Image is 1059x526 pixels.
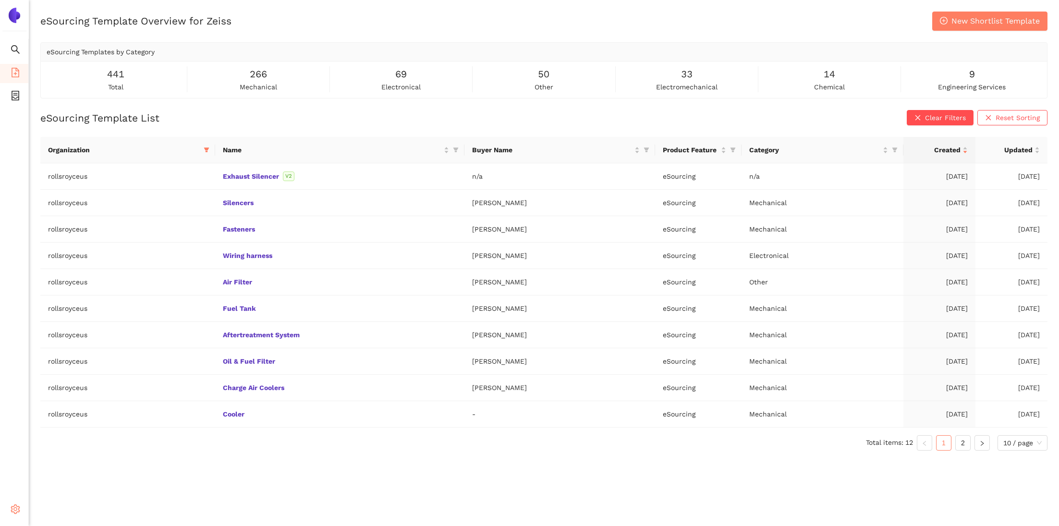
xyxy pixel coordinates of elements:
[655,137,742,163] th: this column's title is Product Feature,this column is sortable
[40,269,215,295] td: rollsroyceus
[956,436,970,450] a: 2
[40,295,215,322] td: rollsroyceus
[742,243,903,269] td: Electronical
[40,375,215,401] td: rollsroyceus
[742,269,903,295] td: Other
[655,190,742,216] td: eSourcing
[464,322,655,348] td: [PERSON_NAME]
[903,216,975,243] td: [DATE]
[464,295,655,322] td: [PERSON_NAME]
[11,501,20,520] span: setting
[535,82,553,92] span: other
[938,82,1006,92] span: engineering services
[936,435,951,451] li: 1
[40,111,159,125] h2: eSourcing Template List
[814,82,845,92] span: chemical
[996,112,1040,123] span: Reset Sorting
[922,440,927,446] span: left
[655,163,742,190] td: eSourcing
[955,435,971,451] li: 2
[464,163,655,190] td: n/a
[250,67,267,82] span: 266
[40,216,215,243] td: rollsroyceus
[47,48,155,56] span: eSourcing Templates by Category
[975,295,1047,322] td: [DATE]
[903,163,975,190] td: [DATE]
[925,112,966,123] span: Clear Filters
[655,322,742,348] td: eSourcing
[975,243,1047,269] td: [DATE]
[107,67,124,82] span: 441
[951,15,1040,27] span: New Shortlist Template
[892,147,898,153] span: filter
[975,163,1047,190] td: [DATE]
[975,375,1047,401] td: [DATE]
[742,163,903,190] td: n/a
[974,435,990,451] li: Next Page
[903,295,975,322] td: [DATE]
[40,322,215,348] td: rollsroyceus
[975,348,1047,375] td: [DATE]
[937,436,951,450] a: 1
[655,269,742,295] td: eSourcing
[655,348,742,375] td: eSourcing
[655,375,742,401] td: eSourcing
[40,243,215,269] td: rollsroyceus
[464,269,655,295] td: [PERSON_NAME]
[395,67,407,82] span: 69
[381,82,421,92] span: electronical
[40,14,231,28] h2: eSourcing Template Overview for Zeiss
[917,435,932,451] button: left
[824,67,835,82] span: 14
[655,401,742,428] td: eSourcing
[742,295,903,322] td: Mechanical
[644,147,649,153] span: filter
[890,143,900,157] span: filter
[903,401,975,428] td: [DATE]
[202,143,211,157] span: filter
[11,64,20,84] span: file-add
[917,435,932,451] li: Previous Page
[866,435,913,451] li: Total items: 12
[108,82,123,92] span: total
[464,243,655,269] td: [PERSON_NAME]
[240,82,277,92] span: mechanical
[742,401,903,428] td: Mechanical
[903,375,975,401] td: [DATE]
[983,145,1033,155] span: Updated
[749,145,881,155] span: Category
[940,17,948,26] span: plus-circle
[975,269,1047,295] td: [DATE]
[7,8,22,23] img: Logo
[974,435,990,451] button: right
[464,401,655,428] td: -
[464,137,655,163] th: this column's title is Buyer Name,this column is sortable
[11,41,20,61] span: search
[464,216,655,243] td: [PERSON_NAME]
[742,348,903,375] td: Mechanical
[204,147,209,153] span: filter
[975,190,1047,216] td: [DATE]
[903,269,975,295] td: [DATE]
[464,375,655,401] td: [PERSON_NAME]
[11,87,20,107] span: container
[40,190,215,216] td: rollsroyceus
[742,137,903,163] th: this column's title is Category,this column is sortable
[663,145,719,155] span: Product Feature
[655,216,742,243] td: eSourcing
[975,137,1047,163] th: this column's title is Updated,this column is sortable
[40,401,215,428] td: rollsroyceus
[655,243,742,269] td: eSourcing
[223,145,441,155] span: Name
[975,216,1047,243] td: [DATE]
[728,143,738,157] span: filter
[464,190,655,216] td: [PERSON_NAME]
[40,348,215,375] td: rollsroyceus
[903,348,975,375] td: [DATE]
[1003,436,1042,450] span: 10 / page
[742,190,903,216] td: Mechanical
[911,145,961,155] span: Created
[914,114,921,122] span: close
[453,147,459,153] span: filter
[48,145,200,155] span: Organization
